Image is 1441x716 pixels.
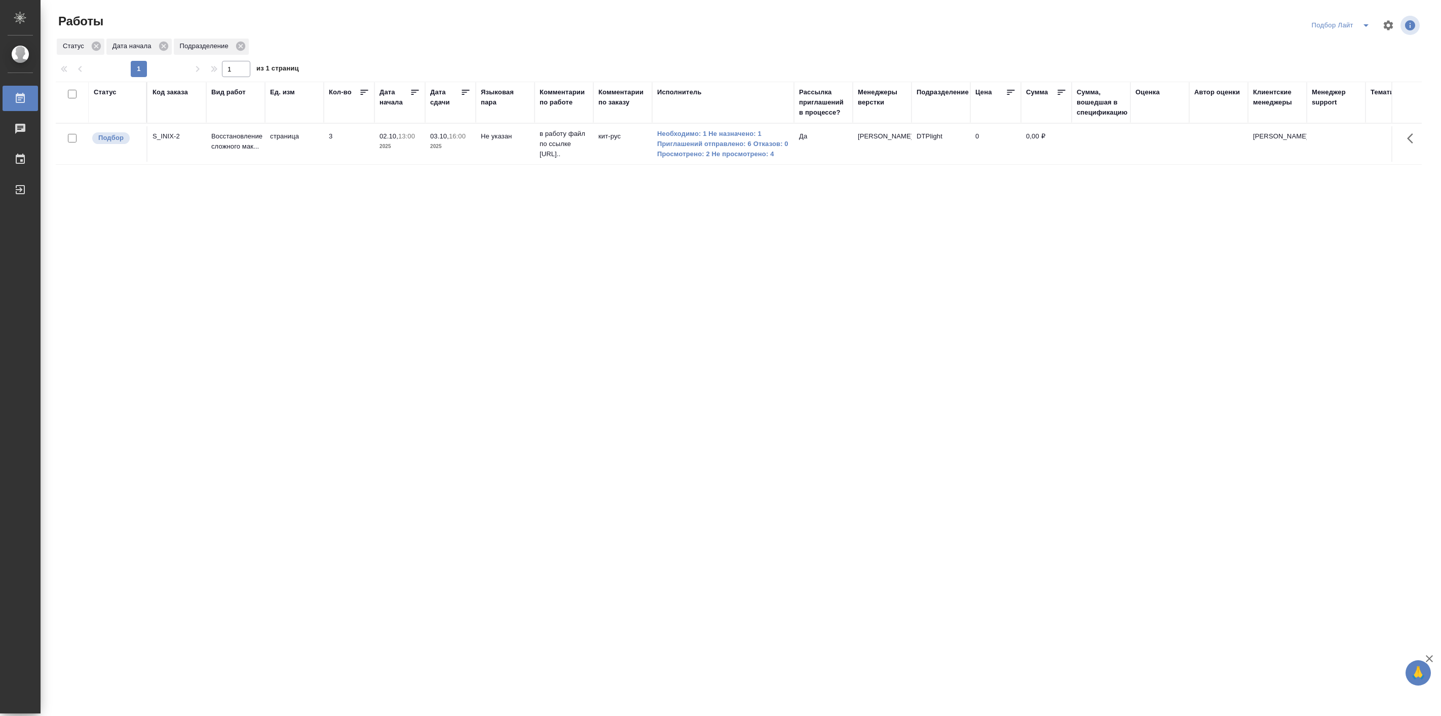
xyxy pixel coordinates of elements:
div: Тематика [1371,87,1401,97]
p: Восстановление сложного мак... [211,131,260,152]
p: в работу файл по ссылке [URL].. [540,129,588,159]
div: Менеджеры верстки [858,87,906,108]
div: Оценка [1135,87,1160,97]
p: Дата начала [112,41,155,51]
span: из 1 страниц [256,62,299,77]
div: Дата сдачи [430,87,461,108]
p: кит-рус [598,131,647,141]
div: Рассылка приглашений в процессе? [799,87,848,118]
div: Клиентские менеджеры [1253,87,1302,108]
p: 13:00 [398,132,415,140]
div: Статус [57,39,104,55]
span: Настроить таблицу [1376,13,1400,38]
div: Вид работ [211,87,246,97]
button: Здесь прячутся важные кнопки [1401,126,1425,151]
div: Сумма, вошедшая в спецификацию [1077,87,1127,118]
div: Можно подбирать исполнителей [91,131,141,145]
div: Менеджер support [1312,87,1360,108]
div: Дата начала [380,87,410,108]
div: Статус [94,87,117,97]
div: Сумма [1026,87,1048,97]
p: 16:00 [449,132,466,140]
p: 03.10, [430,132,449,140]
td: Да [794,126,853,162]
div: Языковая пара [481,87,529,108]
button: 🙏 [1406,660,1431,686]
div: Комментарии по работе [540,87,588,108]
td: 3 [324,126,374,162]
p: Подразделение [180,41,232,51]
td: 0,00 ₽ [1021,126,1072,162]
div: Подразделение [917,87,969,97]
div: S_INIX-2 [153,131,201,141]
div: split button [1309,17,1376,33]
p: Подбор [98,133,124,143]
td: [PERSON_NAME] [1248,126,1307,162]
div: Кол-во [329,87,352,97]
td: Не указан [476,126,535,162]
div: Подразделение [174,39,249,55]
td: DTPlight [912,126,970,162]
p: 02.10, [380,132,398,140]
span: Посмотреть информацию [1400,16,1422,35]
div: Автор оценки [1194,87,1240,97]
div: Ед. изм [270,87,295,97]
p: 2025 [430,141,471,152]
span: 🙏 [1410,662,1427,684]
div: Комментарии по заказу [598,87,647,108]
div: Код заказа [153,87,188,97]
div: Цена [975,87,992,97]
div: Дата начала [106,39,172,55]
td: 0 [970,126,1021,162]
a: Необходимо: 1 Не назначено: 1 Приглашений отправлено: 6 Отказов: 0 Просмотрено: 2 Не просмотрено: 4 [657,129,789,159]
p: 2025 [380,141,420,152]
td: страница [265,126,324,162]
div: Исполнитель [657,87,702,97]
p: [PERSON_NAME] [858,131,906,141]
p: Статус [63,41,88,51]
span: Работы [56,13,103,29]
